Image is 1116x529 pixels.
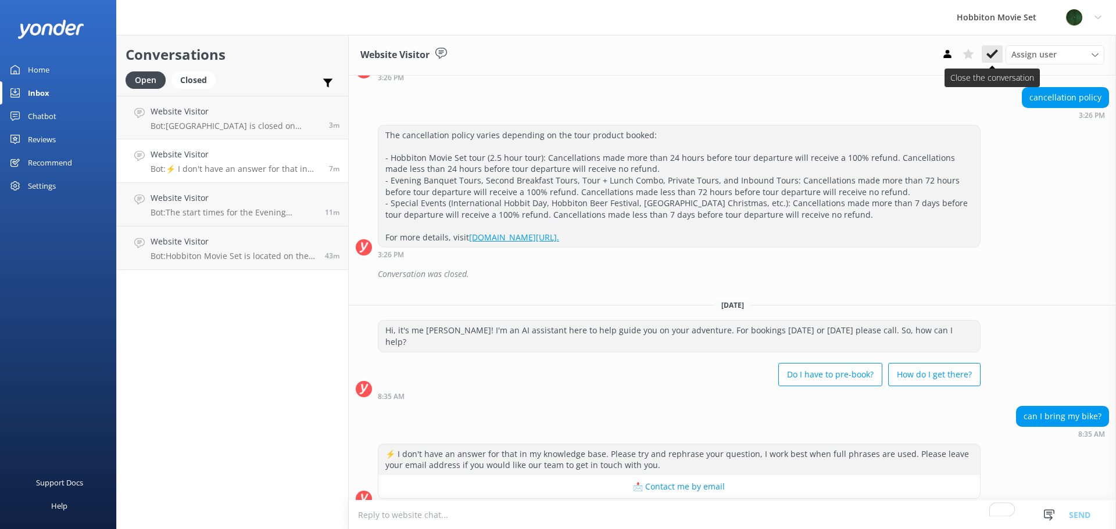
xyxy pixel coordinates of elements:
[51,494,67,517] div: Help
[151,121,320,131] p: Bot: [GEOGRAPHIC_DATA] is closed on [DATE], [DATE]. However, there is a special Hobbiton Christma...
[151,235,316,248] h4: Website Visitor
[378,73,981,81] div: Sep 06 2025 03:26pm (UTC +12:00) Pacific/Auckland
[151,251,316,261] p: Bot: Hobbiton Movie Set is located on the North Island of [GEOGRAPHIC_DATA].
[356,264,1109,284] div: 2025-09-06T04:11:55.589
[1011,48,1057,61] span: Assign user
[17,20,84,39] img: yonder-white-logo.png
[378,251,404,258] strong: 3:26 PM
[378,393,405,400] strong: 8:35 AM
[36,471,83,494] div: Support Docs
[349,501,1116,529] textarea: To enrich screen reader interactions, please activate Accessibility in Grammarly extension settings
[888,363,981,386] button: How do I get there?
[28,81,49,105] div: Inbox
[469,232,559,243] a: [DOMAIN_NAME][URL].
[28,151,72,174] div: Recommend
[117,96,348,139] a: Website VisitorBot:[GEOGRAPHIC_DATA] is closed on [DATE], [DATE]. However, there is a special Hob...
[378,264,1109,284] div: Conversation was closed.
[151,105,320,118] h4: Website Visitor
[1006,45,1104,64] div: Assign User
[28,128,56,151] div: Reviews
[325,207,339,217] span: Sep 11 2025 08:32am (UTC +12:00) Pacific/Auckland
[378,321,980,351] div: Hi, it's me [PERSON_NAME]! I'm an AI assistant here to help guide you on your adventure. For book...
[28,174,56,197] div: Settings
[151,207,316,218] p: Bot: The start times for the Evening Banquet Tour vary by season and daylight hours. Please check...
[126,44,339,66] h2: Conversations
[778,363,882,386] button: Do I have to pre-book?
[378,125,980,247] div: The cancellation policy varies depending on the tour product booked: - Hobbiton Movie Set tour (2...
[378,74,404,81] strong: 3:26 PM
[28,105,56,128] div: Chatbot
[117,226,348,270] a: Website VisitorBot:Hobbiton Movie Set is located on the North Island of [GEOGRAPHIC_DATA].43m
[117,139,348,183] a: Website VisitorBot:⚡ I don't have an answer for that in my knowledge base. Please try and rephras...
[714,300,751,310] span: [DATE]
[171,71,216,89] div: Closed
[126,71,166,89] div: Open
[117,183,348,226] a: Website VisitorBot:The start times for the Evening Banquet Tour vary by season and daylight hours...
[1016,430,1109,438] div: Sep 11 2025 08:35am (UTC +12:00) Pacific/Auckland
[1065,9,1083,26] img: 34-1625720359.png
[360,48,430,63] h3: Website Visitor
[329,120,339,130] span: Sep 11 2025 08:39am (UTC +12:00) Pacific/Auckland
[151,148,320,161] h4: Website Visitor
[325,251,339,261] span: Sep 11 2025 07:59am (UTC +12:00) Pacific/Auckland
[1079,112,1105,119] strong: 3:26 PM
[151,164,320,174] p: Bot: ⚡ I don't have an answer for that in my knowledge base. Please try and rephrase your questio...
[378,392,981,400] div: Sep 11 2025 08:35am (UTC +12:00) Pacific/Auckland
[329,164,339,174] span: Sep 11 2025 08:35am (UTC +12:00) Pacific/Auckland
[151,192,316,204] h4: Website Visitor
[378,475,980,498] button: 📩 Contact me by email
[28,58,49,81] div: Home
[378,250,981,258] div: Sep 06 2025 03:26pm (UTC +12:00) Pacific/Auckland
[378,444,980,475] div: ⚡ I don't have an answer for that in my knowledge base. Please try and rephrase your question, I ...
[1022,88,1108,107] div: cancellation policy
[1022,111,1109,119] div: Sep 06 2025 03:26pm (UTC +12:00) Pacific/Auckland
[171,73,221,86] a: Closed
[126,73,171,86] a: Open
[1078,431,1105,438] strong: 8:35 AM
[1017,406,1108,426] div: can I bring my bike?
